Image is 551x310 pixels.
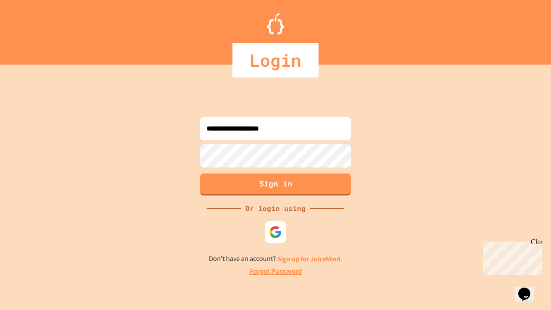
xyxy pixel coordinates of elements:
iframe: chat widget [515,276,542,301]
img: Logo.svg [267,13,284,34]
div: Login [232,43,319,77]
button: Sign in [200,174,351,195]
a: Sign up for JuiceMind. [277,254,343,263]
img: google-icon.svg [269,226,282,239]
div: Chat with us now!Close [3,3,59,55]
p: Don't have an account? [209,254,343,264]
div: Or login using [241,203,310,214]
iframe: chat widget [480,238,542,275]
a: Forgot Password [249,267,302,277]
